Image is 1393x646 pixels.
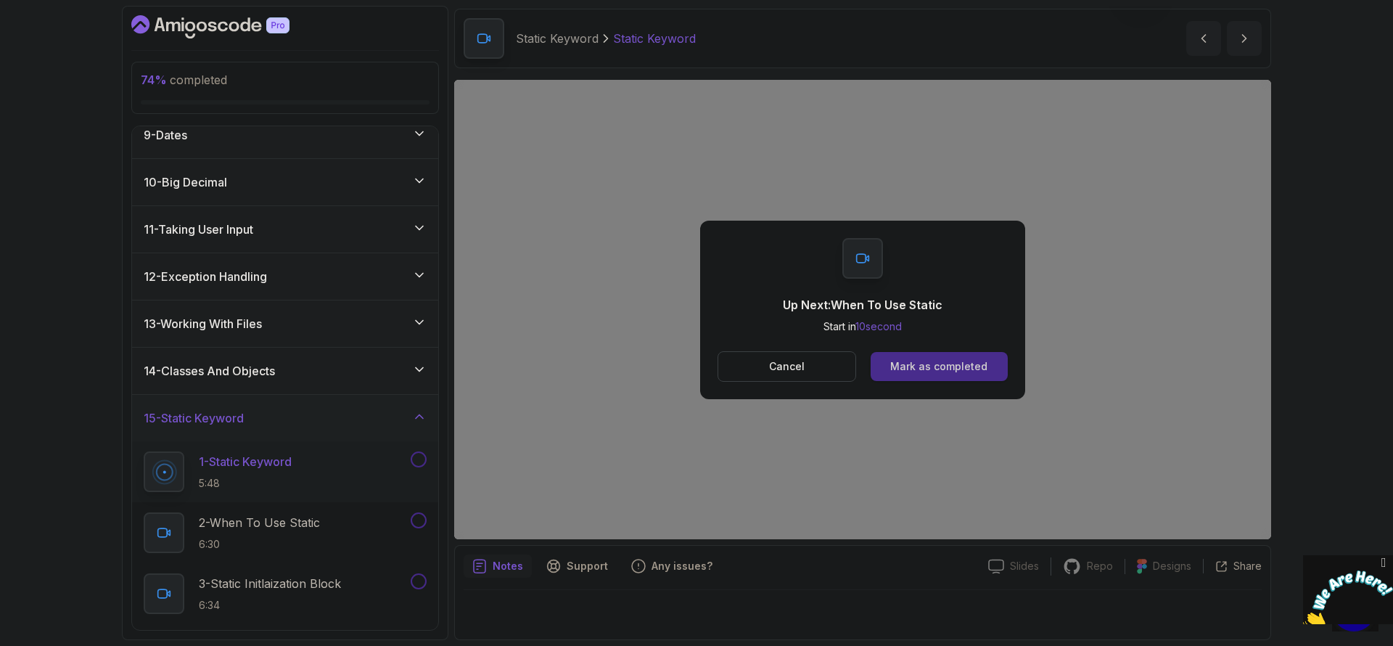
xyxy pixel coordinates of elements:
p: 6:34 [199,598,341,613]
p: Static Keyword [516,30,599,47]
button: 1-Static Keyword5:48 [144,451,427,492]
button: notes button [464,555,532,578]
p: Static Keyword [613,30,696,47]
button: 12-Exception Handling [132,253,438,300]
button: 15-Static Keyword [132,395,438,441]
h3: 9 - Dates [144,126,187,144]
h3: 15 - Static Keyword [144,409,244,427]
p: Share [1233,559,1262,573]
button: previous content [1186,21,1221,56]
button: Mark as completed [871,352,1008,381]
p: Up Next: When To Use Static [783,296,942,314]
button: Support button [538,555,617,578]
p: 6:30 [199,537,320,552]
span: 10 second [855,320,902,332]
button: 9-Dates [132,112,438,158]
button: 13-Working With Files [132,300,438,347]
span: 74 % [141,73,167,87]
p: Slides [1010,559,1039,573]
p: 2 - When To Use Static [199,514,320,531]
button: 10-Big Decimal [132,159,438,205]
button: Cancel [718,351,856,382]
p: Start in [783,319,942,334]
p: Designs [1153,559,1191,573]
p: 5:48 [199,476,292,491]
p: Repo [1087,559,1113,573]
button: 11-Taking User Input [132,206,438,253]
p: Support [567,559,608,573]
h3: 11 - Taking User Input [144,221,253,238]
p: Cancel [769,359,805,374]
p: 3 - Static Initlaization Block [199,575,341,592]
p: 1 - Static Keyword [199,453,292,470]
iframe: chat widget [1303,555,1393,624]
p: Any issues? [652,559,712,573]
button: 2-When To Use Static6:30 [144,512,427,553]
h3: 10 - Big Decimal [144,173,227,191]
iframe: 1 - Static Keyword [454,80,1271,539]
button: 14-Classes And Objects [132,348,438,394]
h3: 14 - Classes And Objects [144,362,275,380]
button: 3-Static Initlaization Block6:34 [144,573,427,614]
span: completed [141,73,227,87]
h3: 12 - Exception Handling [144,268,267,285]
button: Feedback button [622,555,721,578]
div: Mark as completed [890,359,987,374]
a: Dashboard [131,15,323,38]
button: next content [1227,21,1262,56]
h3: 13 - Working With Files [144,315,262,332]
p: Notes [493,559,523,573]
button: Share [1203,559,1262,573]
